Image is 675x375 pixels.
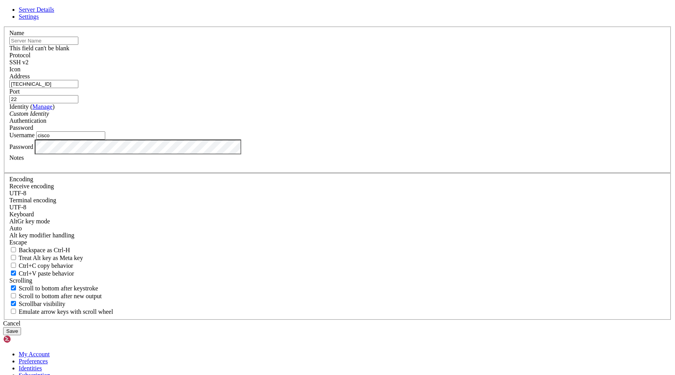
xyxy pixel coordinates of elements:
span: Ctrl+C copy behavior [19,262,73,269]
span: SSH v2 [9,59,28,65]
a: Settings [19,13,39,20]
label: Scroll to bottom after new output. [9,293,102,299]
div: UTF-8 [9,190,666,197]
label: Ctrl+V pastes if true, sends ^V to host if false. Ctrl+Shift+V sends ^V to host if true, pastes i... [9,270,74,277]
label: Whether to scroll to the bottom on any keystroke. [9,285,98,292]
span: UTF-8 [9,204,27,210]
label: Whether the Alt key acts as a Meta key or as a distinct Alt key. [9,255,83,261]
label: Identity [9,103,55,110]
label: Protocol [9,52,30,58]
label: The default terminal encoding. ISO-2022 enables character map translations (like graphics maps). ... [9,197,56,203]
input: Host Name or IP [9,80,78,88]
div: SSH v2 [9,59,666,66]
span: Scroll to bottom after keystroke [19,285,98,292]
label: Address [9,73,30,80]
span: Password [9,124,33,131]
div: Escape [9,239,666,246]
input: Port Number [9,95,78,103]
input: Server Name [9,37,78,45]
div: Custom Identity [9,110,666,117]
input: Ctrl+C copy behavior [11,263,16,268]
label: Keyboard [9,211,34,218]
label: If true, the backspace should send BS ('\x08', aka ^H). Otherwise the backspace key should send '... [9,247,70,253]
a: My Account [19,351,50,357]
input: Ctrl+V paste behavior [11,271,16,276]
a: Identities [19,365,42,371]
a: Preferences [19,358,48,364]
label: Controls how the Alt key is handled. Escape: Send an ESC prefix. 8-Bit: Add 128 to the typed char... [9,232,74,239]
label: When using the alternative screen buffer, and DECCKM (Application Cursor Keys) is active, mouse w... [9,308,113,315]
div: Cancel [3,320,672,327]
span: UTF-8 [9,190,27,196]
label: Encoding [9,176,33,182]
input: Emulate arrow keys with scroll wheel [11,309,16,314]
label: Set the expected encoding for data received from the host. If the encodings do not match, visual ... [9,218,50,225]
label: Notes [9,154,24,161]
div: UTF-8 [9,204,666,211]
label: Ctrl-C copies if true, send ^C to host if false. Ctrl-Shift-C sends ^C to host if true, copies if... [9,262,73,269]
span: ( ) [30,103,55,110]
label: Port [9,88,20,95]
a: Server Details [19,6,54,13]
label: The vertical scrollbar mode. [9,301,65,307]
label: Username [9,132,35,138]
div: Password [9,124,666,131]
input: Scrollbar visibility [11,301,16,306]
label: Set the expected encoding for data received from the host. If the encodings do not match, visual ... [9,183,54,189]
span: Scrollbar visibility [19,301,65,307]
div: Auto [9,225,666,232]
input: Treat Alt key as Meta key [11,255,16,260]
div: This field can't be blank [9,45,666,52]
a: Manage [32,103,53,110]
span: Backspace as Ctrl-H [19,247,70,253]
span: Emulate arrow keys with scroll wheel [19,308,113,315]
span: Ctrl+V paste behavior [19,270,74,277]
label: Icon [9,66,20,73]
label: Password [9,143,33,150]
label: Authentication [9,117,46,124]
input: Scroll to bottom after keystroke [11,285,16,290]
span: Scroll to bottom after new output [19,293,102,299]
button: Save [3,327,21,335]
input: Scroll to bottom after new output [11,293,16,298]
img: Shellngn [3,335,48,343]
input: Login Username [36,131,105,140]
i: Custom Identity [9,110,49,117]
span: Escape [9,239,27,246]
span: Auto [9,225,22,232]
label: Scrolling [9,277,32,284]
span: Treat Alt key as Meta key [19,255,83,261]
input: Backspace as Ctrl-H [11,247,16,252]
label: Name [9,30,24,36]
